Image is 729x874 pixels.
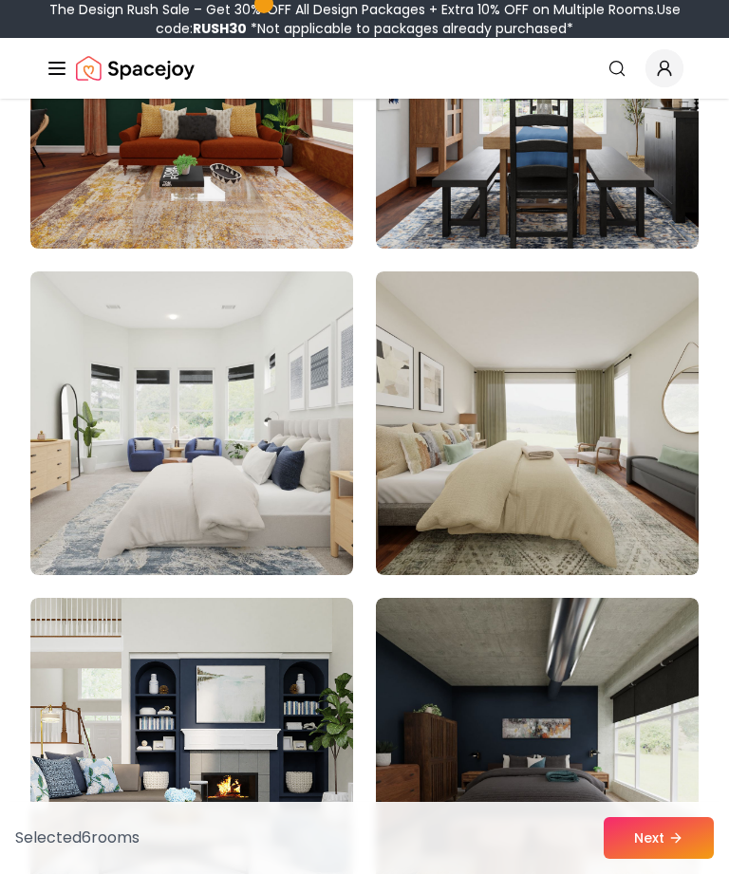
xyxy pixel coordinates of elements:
[46,38,683,99] nav: Global
[76,49,195,87] img: Spacejoy Logo
[30,271,353,575] img: Room room-17
[604,817,714,859] button: Next
[193,19,247,38] b: RUSH30
[376,271,699,575] img: Room room-18
[76,49,195,87] a: Spacejoy
[15,827,140,849] p: Selected 6 room s
[247,19,573,38] span: *Not applicable to packages already purchased*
